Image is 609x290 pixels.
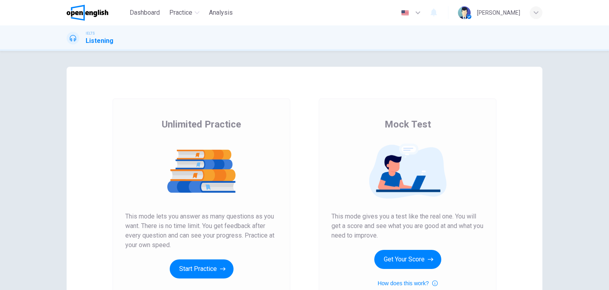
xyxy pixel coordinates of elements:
[126,6,163,20] button: Dashboard
[130,8,160,17] span: Dashboard
[86,36,113,46] h1: Listening
[166,6,203,20] button: Practice
[331,212,484,240] span: This mode gives you a test like the real one. You will get a score and see what you are good at a...
[162,118,241,131] span: Unlimited Practice
[67,5,108,21] img: OpenEnglish logo
[458,6,471,19] img: Profile picture
[125,212,278,250] span: This mode lets you answer as many questions as you want. There is no time limit. You get feedback...
[374,250,441,269] button: Get Your Score
[400,10,410,16] img: en
[170,259,234,278] button: Start Practice
[385,118,431,131] span: Mock Test
[209,8,233,17] span: Analysis
[377,278,437,288] button: How does this work?
[477,8,520,17] div: [PERSON_NAME]
[67,5,126,21] a: OpenEnglish logo
[86,31,95,36] span: IELTS
[206,6,236,20] button: Analysis
[169,8,192,17] span: Practice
